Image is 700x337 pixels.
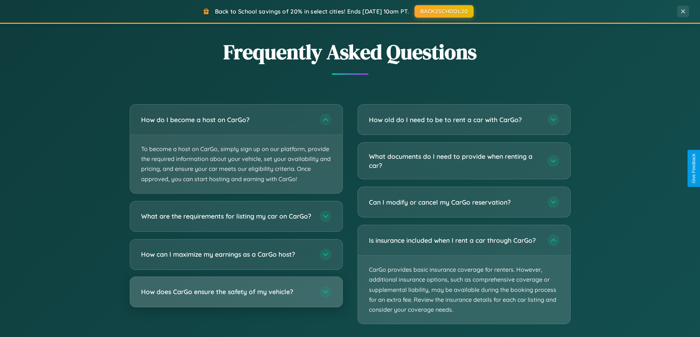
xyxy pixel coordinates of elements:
[215,8,409,15] span: Back to School savings of 20% in select cities! Ends [DATE] 10am PT.
[414,5,474,18] button: BACK2SCHOOL20
[691,154,696,183] div: Give Feedback
[369,115,540,124] h3: How old do I need to be to rent a car with CarGo?
[130,135,342,193] p: To become a host on CarGo, simply sign up on our platform, provide the required information about...
[141,250,312,259] h3: How can I maximize my earnings as a CarGo host?
[130,38,571,66] h2: Frequently Asked Questions
[369,198,540,207] h3: Can I modify or cancel my CarGo reservation?
[369,152,540,170] h3: What documents do I need to provide when renting a car?
[369,236,540,245] h3: Is insurance included when I rent a car through CarGo?
[358,256,570,324] p: CarGo provides basic insurance coverage for renters. However, additional insurance options, such ...
[141,212,312,221] h3: What are the requirements for listing my car on CarGo?
[141,115,312,124] h3: How do I become a host on CarGo?
[141,287,312,296] h3: How does CarGo ensure the safety of my vehicle?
